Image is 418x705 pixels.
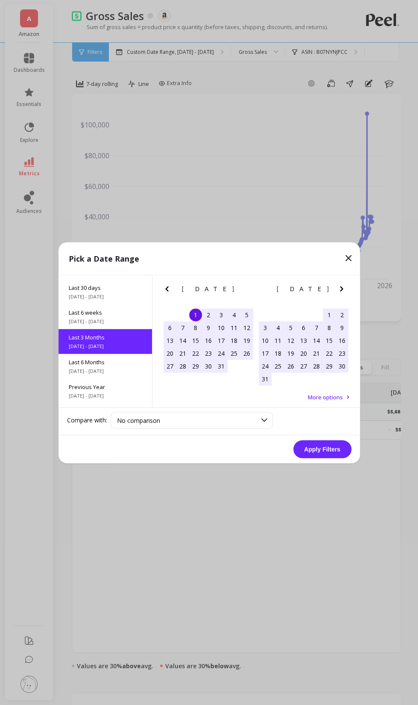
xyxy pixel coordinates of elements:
div: Choose Tuesday, July 22nd, 2025 [189,347,202,360]
div: Choose Monday, July 14th, 2025 [176,334,189,347]
div: Choose Friday, July 18th, 2025 [228,334,240,347]
span: Last 3 Months [69,333,142,341]
div: Choose Wednesday, July 2nd, 2025 [202,308,215,321]
span: Last 30 days [69,283,142,291]
button: Previous Month [162,283,175,297]
div: Choose Wednesday, July 23rd, 2025 [202,347,215,360]
span: Last 6 weeks [69,308,142,316]
div: month 2025-07 [164,308,253,372]
div: Choose Saturday, July 12th, 2025 [240,321,253,334]
span: No comparison [117,416,160,424]
div: Choose Monday, July 7th, 2025 [176,321,189,334]
span: [DATE] - [DATE] [69,318,142,324]
div: Choose Sunday, August 24th, 2025 [259,360,272,372]
div: Choose Saturday, July 19th, 2025 [240,334,253,347]
div: Choose Thursday, August 28th, 2025 [310,360,323,372]
div: Choose Monday, August 18th, 2025 [272,347,284,360]
span: More options [308,393,343,401]
div: Choose Tuesday, July 1st, 2025 [189,308,202,321]
div: Choose Thursday, July 24th, 2025 [215,347,228,360]
span: [DATE] [181,285,235,292]
div: Choose Monday, August 4th, 2025 [272,321,284,334]
div: Choose Friday, July 25th, 2025 [228,347,240,360]
div: Choose Friday, July 4th, 2025 [228,308,240,321]
div: Choose Thursday, August 21st, 2025 [310,347,323,360]
div: Choose Saturday, August 16th, 2025 [336,334,348,347]
div: Choose Thursday, August 7th, 2025 [310,321,323,334]
span: Previous Year [69,383,142,390]
div: Choose Saturday, July 5th, 2025 [240,308,253,321]
div: Choose Friday, August 1st, 2025 [323,308,336,321]
button: Previous Month [257,283,270,297]
div: Choose Thursday, August 14th, 2025 [310,334,323,347]
div: Choose Wednesday, August 20th, 2025 [297,347,310,360]
div: Choose Monday, July 28th, 2025 [176,360,189,372]
div: Choose Sunday, August 10th, 2025 [259,334,272,347]
button: Apply Filters [293,440,351,458]
div: Choose Wednesday, August 6th, 2025 [297,321,310,334]
div: Choose Thursday, July 10th, 2025 [215,321,228,334]
div: Choose Tuesday, August 26th, 2025 [284,360,297,372]
div: Choose Friday, August 22nd, 2025 [323,347,336,360]
div: Choose Monday, August 25th, 2025 [272,360,284,372]
div: Choose Saturday, August 30th, 2025 [336,360,348,372]
span: [DATE] - [DATE] [69,392,142,399]
div: Choose Saturday, August 23rd, 2025 [336,347,348,360]
div: Choose Monday, July 21st, 2025 [176,347,189,360]
div: Choose Wednesday, July 16th, 2025 [202,334,215,347]
div: Choose Tuesday, August 5th, 2025 [284,321,297,334]
div: Choose Wednesday, July 9th, 2025 [202,321,215,334]
div: Choose Friday, July 11th, 2025 [228,321,240,334]
div: Choose Sunday, August 31st, 2025 [259,372,272,385]
span: Last 6 Months [69,358,142,366]
div: Choose Tuesday, July 8th, 2025 [189,321,202,334]
div: Choose Sunday, August 17th, 2025 [259,347,272,360]
div: Choose Saturday, August 9th, 2025 [336,321,348,334]
div: Choose Wednesday, August 27th, 2025 [297,360,310,372]
div: Choose Tuesday, August 12th, 2025 [284,334,297,347]
div: Choose Sunday, July 27th, 2025 [164,360,176,372]
div: Choose Friday, August 15th, 2025 [323,334,336,347]
div: Choose Friday, August 8th, 2025 [323,321,336,334]
div: Choose Thursday, July 17th, 2025 [215,334,228,347]
div: Choose Saturday, July 26th, 2025 [240,347,253,360]
div: Choose Monday, August 11th, 2025 [272,334,284,347]
div: Choose Sunday, July 20th, 2025 [164,347,176,360]
div: Choose Wednesday, August 13th, 2025 [297,334,310,347]
div: Choose Sunday, July 6th, 2025 [164,321,176,334]
div: month 2025-08 [259,308,348,385]
button: Next Month [241,283,255,297]
span: [DATE] [277,285,330,292]
span: [DATE] - [DATE] [69,293,142,300]
label: Compare with: [67,416,107,425]
div: Choose Tuesday, August 19th, 2025 [284,347,297,360]
button: Next Month [336,283,350,297]
div: Choose Sunday, July 13th, 2025 [164,334,176,347]
div: Choose Tuesday, July 15th, 2025 [189,334,202,347]
div: Choose Tuesday, July 29th, 2025 [189,360,202,372]
div: Choose Friday, August 29th, 2025 [323,360,336,372]
div: Choose Sunday, August 3rd, 2025 [259,321,272,334]
div: Choose Saturday, August 2nd, 2025 [336,308,348,321]
div: Choose Thursday, July 3rd, 2025 [215,308,228,321]
div: Choose Wednesday, July 30th, 2025 [202,360,215,372]
span: [DATE] - [DATE] [69,367,142,374]
p: Pick a Date Range [69,252,139,264]
div: Choose Thursday, July 31st, 2025 [215,360,228,372]
span: [DATE] - [DATE] [69,342,142,349]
